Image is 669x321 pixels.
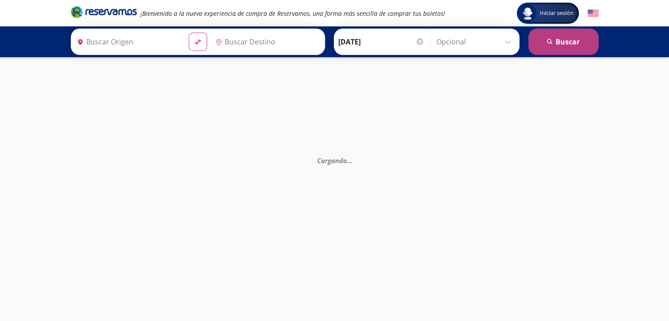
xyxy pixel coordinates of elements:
em: Cargando [317,156,352,165]
input: Buscar Origen [73,31,182,53]
button: Buscar [528,29,599,55]
span: . [348,156,350,165]
input: Elegir Fecha [338,31,424,53]
a: Brand Logo [71,5,137,21]
span: Iniciar sesión [536,9,577,18]
button: English [588,8,599,19]
i: Brand Logo [71,5,137,18]
span: . [347,156,348,165]
input: Opcional [436,31,515,53]
em: ¡Bienvenido a la nueva experiencia de compra de Reservamos, una forma más sencilla de comprar tus... [140,9,445,18]
span: . [350,156,352,165]
input: Buscar Destino [212,31,320,53]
